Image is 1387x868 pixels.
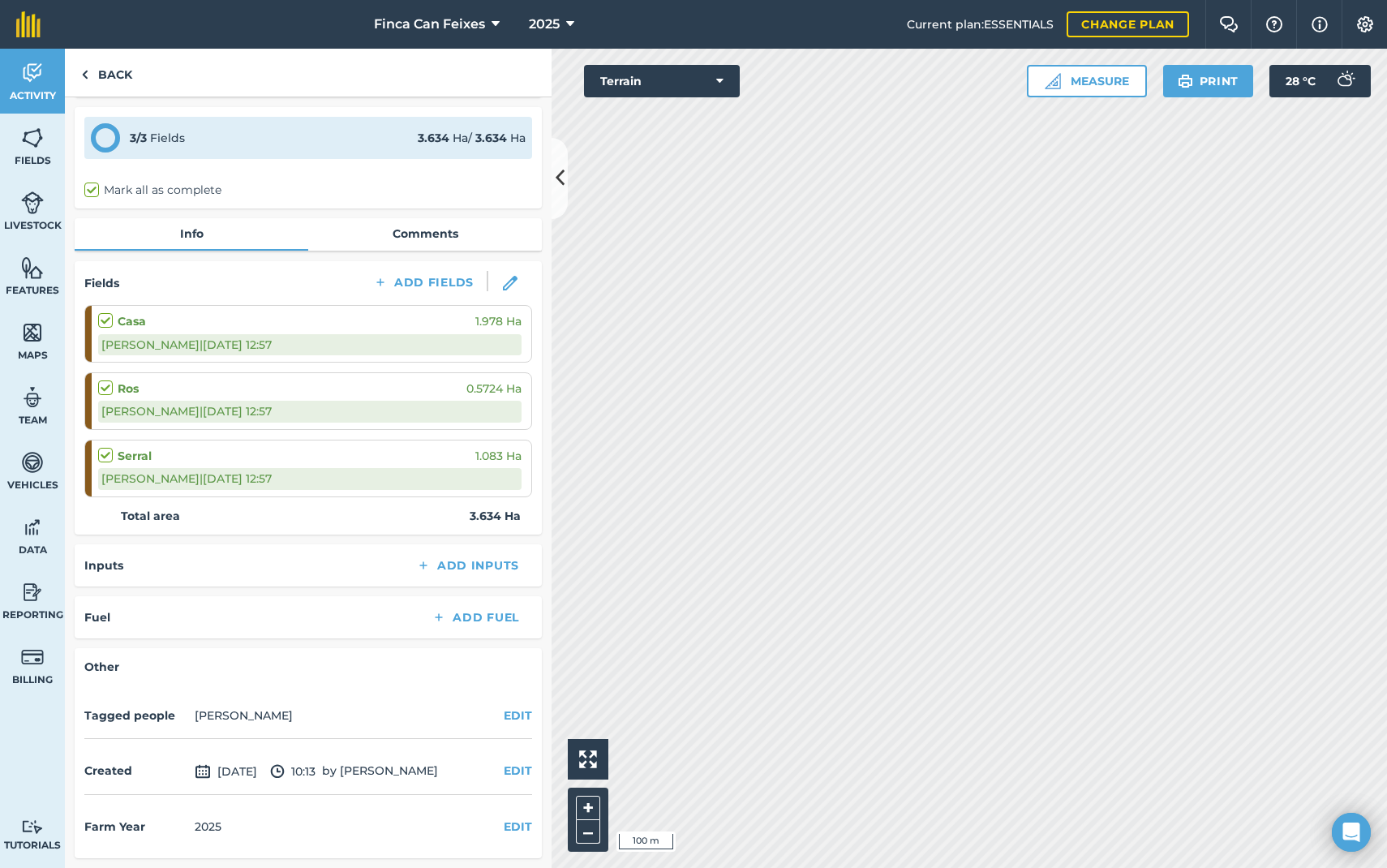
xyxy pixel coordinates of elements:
[98,401,522,422] div: [PERSON_NAME] | [DATE] 12:57
[360,271,487,294] button: Add Fields
[584,65,740,97] button: Terrain
[98,334,522,355] div: [PERSON_NAME] | [DATE] 12:57
[21,580,44,604] img: svg+xml;base64,PD94bWwgdmVyc2lvbj0iMS4wIiBlbmNvZGluZz0idXRmLTgiPz4KPCEtLSBHZW5lcmF0b3I6IEFkb2JlIE...
[75,218,308,249] a: Info
[98,468,522,489] div: [PERSON_NAME] | [DATE] 12:57
[374,15,485,34] span: Finca Can Feixes
[419,606,532,629] button: Add Fuel
[21,385,44,410] img: svg+xml;base64,PD94bWwgdmVyc2lvbj0iMS4wIiBlbmNvZGluZz0idXRmLTgiPz4KPCEtLSBHZW5lcmF0b3I6IEFkb2JlIE...
[130,131,147,145] strong: 3 / 3
[195,762,257,781] span: [DATE]
[1286,65,1316,97] span: 28 ° C
[84,707,188,724] h4: Tagged people
[579,750,597,768] img: Four arrows, one pointing top left, one top right, one bottom right and the last bottom left
[907,15,1054,33] span: Current plan : ESSENTIALS
[1178,71,1193,91] img: svg+xml;base64,PHN2ZyB4bWxucz0iaHR0cDovL3d3dy53My5vcmcvMjAwMC9zdmciIHdpZHRoPSIxOSIgaGVpZ2h0PSIyNC...
[118,380,139,397] strong: Ros
[503,276,517,290] img: svg+xml;base64,PHN2ZyB3aWR0aD0iMTgiIGhlaWdodD0iMTgiIHZpZXdCb3g9IjAgMCAxOCAxOCIgZmlsbD0ibm9uZSIgeG...
[21,515,44,539] img: svg+xml;base64,PD94bWwgdmVyc2lvbj0iMS4wIiBlbmNvZGluZz0idXRmLTgiPz4KPCEtLSBHZW5lcmF0b3I6IEFkb2JlIE...
[1219,16,1239,32] img: Two speech bubbles overlapping with the left bubble in the forefront
[466,380,522,397] span: 0.5724 Ha
[529,15,560,34] span: 2025
[84,818,188,836] h4: Farm Year
[470,507,521,525] strong: 3.634 Ha
[195,762,211,781] img: svg+xml;base64,PD94bWwgdmVyc2lvbj0iMS4wIiBlbmNvZGluZz0idXRmLTgiPz4KPCEtLSBHZW5lcmF0b3I6IEFkb2JlIE...
[84,274,119,292] h4: Fields
[130,129,185,147] div: Fields
[270,762,316,781] span: 10:13
[1355,16,1375,32] img: A cog icon
[576,820,600,844] button: –
[84,762,188,780] h4: Created
[475,131,507,145] strong: 3.634
[1027,65,1147,97] button: Measure
[418,131,449,145] strong: 3.634
[195,707,293,724] li: [PERSON_NAME]
[576,796,600,820] button: +
[1332,813,1371,852] div: Open Intercom Messenger
[16,11,41,37] img: fieldmargin Logo
[270,762,285,781] img: svg+xml;base64,PD94bWwgdmVyc2lvbj0iMS4wIiBlbmNvZGluZz0idXRmLTgiPz4KPCEtLSBHZW5lcmF0b3I6IEFkb2JlIE...
[21,450,44,475] img: svg+xml;base64,PD94bWwgdmVyc2lvbj0iMS4wIiBlbmNvZGluZz0idXRmLTgiPz4KPCEtLSBHZW5lcmF0b3I6IEFkb2JlIE...
[1045,73,1061,89] img: Ruler icon
[308,218,542,249] a: Comments
[121,507,180,525] strong: Total area
[81,65,88,84] img: svg+xml;base64,PHN2ZyB4bWxucz0iaHR0cDovL3d3dy53My5vcmcvMjAwMC9zdmciIHdpZHRoPSI5IiBoZWlnaHQ9IjI0Ii...
[21,320,44,345] img: svg+xml;base64,PHN2ZyB4bWxucz0iaHR0cDovL3d3dy53My5vcmcvMjAwMC9zdmciIHdpZHRoPSI1NiIgaGVpZ2h0PSI2MC...
[65,49,148,97] a: Back
[1312,15,1328,34] img: svg+xml;base64,PHN2ZyB4bWxucz0iaHR0cDovL3d3dy53My5vcmcvMjAwMC9zdmciIHdpZHRoPSIxNyIgaGVpZ2h0PSIxNy...
[1329,65,1361,97] img: svg+xml;base64,PD94bWwgdmVyc2lvbj0iMS4wIiBlbmNvZGluZz0idXRmLTgiPz4KPCEtLSBHZW5lcmF0b3I6IEFkb2JlIE...
[504,762,532,780] button: EDIT
[21,126,44,150] img: svg+xml;base64,PHN2ZyB4bWxucz0iaHR0cDovL3d3dy53My5vcmcvMjAwMC9zdmciIHdpZHRoPSI1NiIgaGVpZ2h0PSI2MC...
[1067,11,1189,37] a: Change plan
[84,182,221,199] label: Mark all as complete
[84,658,532,676] h4: Other
[118,447,152,465] strong: Serral
[21,256,44,280] img: svg+xml;base64,PHN2ZyB4bWxucz0iaHR0cDovL3d3dy53My5vcmcvMjAwMC9zdmciIHdpZHRoPSI1NiIgaGVpZ2h0PSI2MC...
[84,749,532,795] div: by [PERSON_NAME]
[84,608,110,626] h4: Fuel
[504,818,532,836] button: EDIT
[21,61,44,85] img: svg+xml;base64,PD94bWwgdmVyc2lvbj0iMS4wIiBlbmNvZGluZz0idXRmLTgiPz4KPCEtLSBHZW5lcmF0b3I6IEFkb2JlIE...
[418,129,526,147] div: Ha / Ha
[475,312,522,330] span: 1.978 Ha
[1265,16,1284,32] img: A question mark icon
[21,191,44,215] img: svg+xml;base64,PD94bWwgdmVyc2lvbj0iMS4wIiBlbmNvZGluZz0idXRmLTgiPz4KPCEtLSBHZW5lcmF0b3I6IEFkb2JlIE...
[1269,65,1371,97] button: 28 °C
[475,447,522,465] span: 1.083 Ha
[118,312,146,330] strong: Casa
[195,818,221,836] div: 2025
[1163,65,1254,97] button: Print
[21,645,44,669] img: svg+xml;base64,PD94bWwgdmVyc2lvbj0iMS4wIiBlbmNvZGluZz0idXRmLTgiPz4KPCEtLSBHZW5lcmF0b3I6IEFkb2JlIE...
[403,554,532,577] button: Add Inputs
[21,819,44,835] img: svg+xml;base64,PD94bWwgdmVyc2lvbj0iMS4wIiBlbmNvZGluZz0idXRmLTgiPz4KPCEtLSBHZW5lcmF0b3I6IEFkb2JlIE...
[84,556,123,574] h4: Inputs
[504,707,532,724] button: EDIT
